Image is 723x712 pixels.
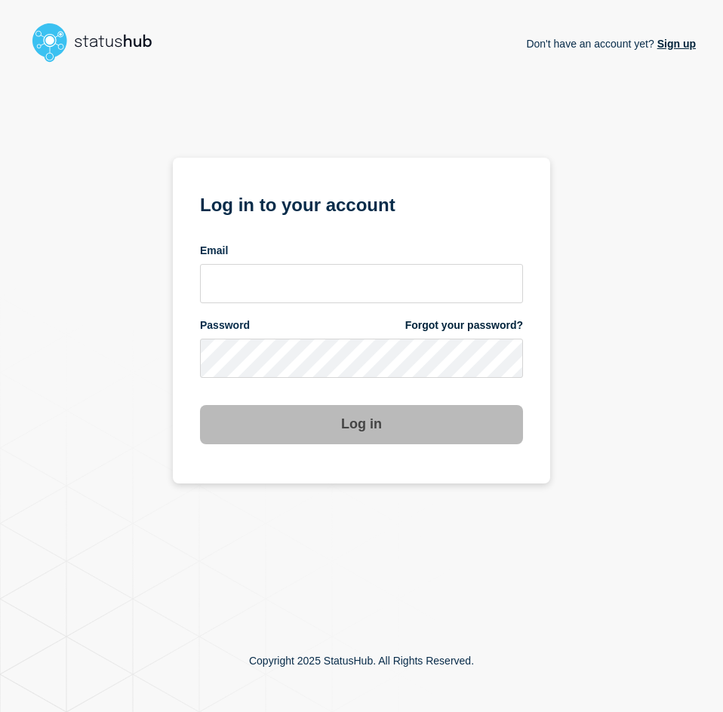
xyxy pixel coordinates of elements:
[200,189,523,217] h1: Log in to your account
[526,26,696,62] p: Don't have an account yet?
[200,318,250,333] span: Password
[405,318,523,333] a: Forgot your password?
[654,38,696,50] a: Sign up
[27,18,171,66] img: StatusHub logo
[200,244,228,258] span: Email
[200,405,523,444] button: Log in
[249,655,474,667] p: Copyright 2025 StatusHub. All Rights Reserved.
[200,264,523,303] input: email input
[200,339,523,378] input: password input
